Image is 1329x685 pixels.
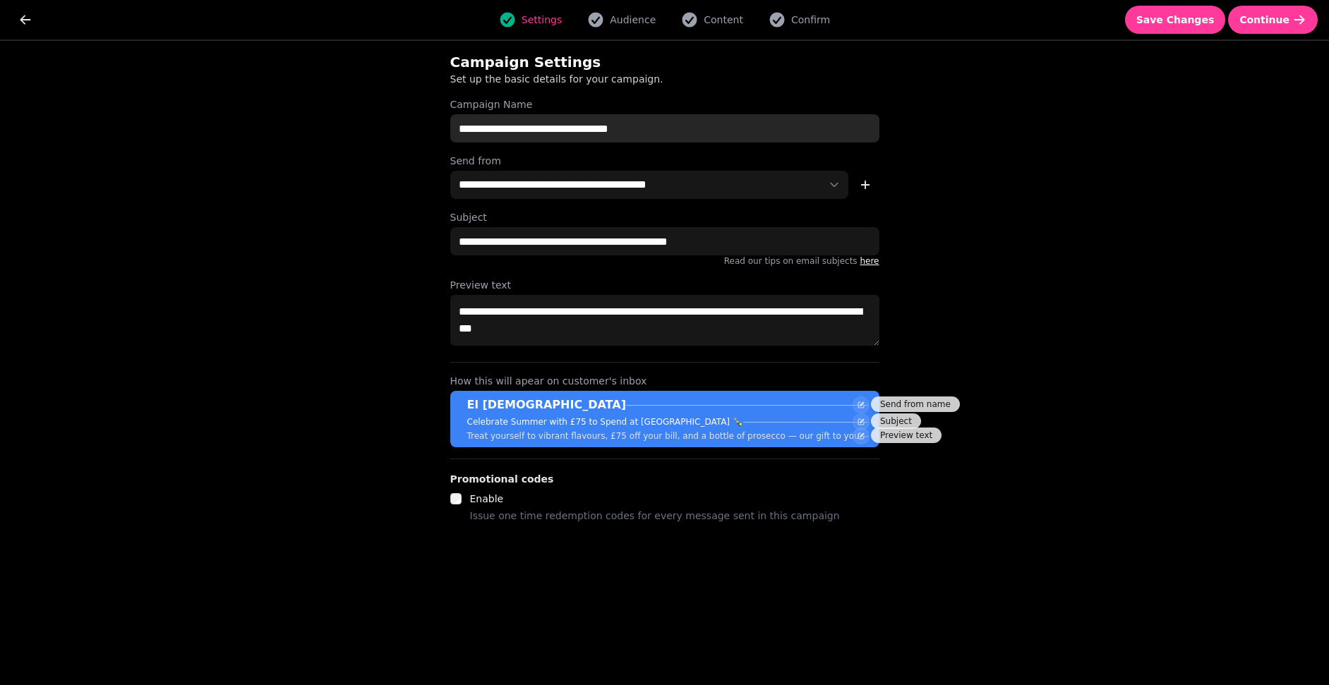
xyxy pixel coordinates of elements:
a: here [860,256,879,266]
span: Content [704,13,743,27]
p: Issue one time redemption codes for every message sent in this campaign [470,507,840,524]
span: Save Changes [1136,15,1215,25]
p: Treat yourself to vibrant flavours, £75 off your bill, and a bottle of prosecco — our gift to you. [467,430,862,442]
label: Preview text [450,278,879,292]
h2: Campaign Settings [450,52,721,72]
p: Read our tips on email subjects [450,255,879,267]
button: Continue [1228,6,1318,34]
div: Subject [871,413,921,429]
p: El [DEMOGRAPHIC_DATA] [467,396,626,413]
button: Save Changes [1125,6,1226,34]
label: Enable [470,493,504,504]
p: Celebrate Summer with £75 to Spend at [GEOGRAPHIC_DATA] 🍾 [467,416,743,428]
label: Send from [450,154,879,168]
span: Continue [1239,15,1289,25]
span: Confirm [791,13,830,27]
div: Send from name [871,396,960,412]
label: Campaign Name [450,97,879,111]
div: Preview text [871,428,942,443]
span: Settings [522,13,562,27]
label: How this will apear on customer's inbox [450,374,879,388]
span: Audience [610,13,656,27]
button: go back [11,6,40,34]
p: Set up the basic details for your campaign. [450,72,812,86]
label: Subject [450,210,879,224]
legend: Promotional codes [450,471,554,487]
